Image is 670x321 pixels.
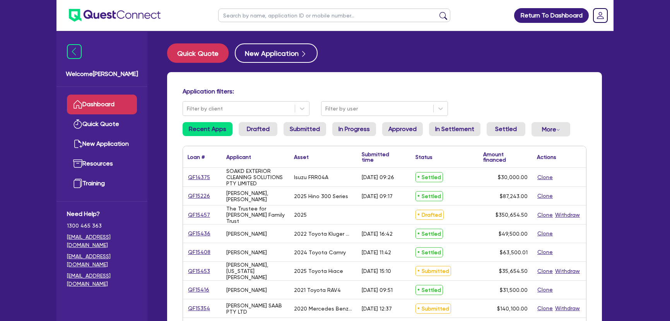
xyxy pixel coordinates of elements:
[382,122,423,136] a: Approved
[226,302,285,315] div: [PERSON_NAME] SAAB PTY LTD
[67,233,137,249] a: [EMAIL_ADDRESS][DOMAIN_NAME]
[188,248,211,257] a: QF15408
[188,173,210,182] a: QF14375
[537,229,553,238] button: Clone
[294,268,343,274] div: 2025 Toyota Hiace
[183,122,232,136] a: Recent Apps
[67,44,82,59] img: icon-menu-close
[188,192,210,200] a: QF15226
[362,152,399,162] div: Submitted time
[183,88,586,95] h4: Application filters:
[362,193,393,199] div: [DATE] 09:17
[415,172,443,182] span: Settled
[487,122,525,136] a: Settled
[532,122,570,136] button: Dropdown toggle
[497,305,528,312] span: $140,100.00
[67,209,137,219] span: Need Help?
[73,159,82,168] img: resources
[67,154,137,174] a: Resources
[362,305,392,312] div: [DATE] 12:37
[429,122,480,136] a: In Settlement
[226,231,267,237] div: [PERSON_NAME]
[294,174,328,180] div: Isuzu FRR04A
[537,304,553,313] button: Clone
[537,248,553,257] button: Clone
[167,43,229,63] button: Quick Quote
[362,249,391,255] div: [DATE] 11:42
[362,231,393,237] div: [DATE] 16:42
[188,304,210,313] a: QF15354
[415,247,443,257] span: Settled
[483,152,528,162] div: Amount financed
[67,114,137,134] a: Quick Quote
[226,190,285,202] div: [PERSON_NAME], [PERSON_NAME]
[294,231,352,237] div: 2022 Toyota Kluger GXL
[188,154,205,160] div: Loan #
[415,210,444,220] span: Drafted
[499,268,528,274] span: $35,654.50
[415,229,443,239] span: Settled
[415,266,451,276] span: Submitted
[294,154,309,160] div: Asset
[188,285,210,294] a: QF15416
[167,43,235,63] a: Quick Quote
[294,212,307,218] div: 2025
[226,287,267,293] div: [PERSON_NAME]
[218,9,450,22] input: Search by name, application ID or mobile number...
[69,9,161,22] img: quest-connect-logo-blue
[226,249,267,255] div: [PERSON_NAME]
[537,154,556,160] div: Actions
[500,193,528,199] span: $87,243.00
[67,222,137,230] span: 1300 465 363
[500,249,528,255] span: $63,500.01
[498,174,528,180] span: $30,000.00
[226,154,251,160] div: Applicant
[284,122,326,136] a: Submitted
[67,95,137,114] a: Dashboard
[496,212,528,218] span: $350,654.50
[362,268,391,274] div: [DATE] 15:10
[500,287,528,293] span: $31,500.00
[590,5,610,26] a: Dropdown toggle
[67,272,137,288] a: [EMAIL_ADDRESS][DOMAIN_NAME]
[537,192,553,200] button: Clone
[67,252,137,269] a: [EMAIL_ADDRESS][DOMAIN_NAME]
[226,205,285,224] div: The Trustee for [PERSON_NAME] Family Trust
[67,134,137,154] a: New Application
[294,193,348,199] div: 2025 Hino 300 Series
[499,231,528,237] span: $49,500.00
[415,191,443,201] span: Settled
[239,122,277,136] a: Drafted
[537,211,553,219] button: Clone
[235,43,318,63] button: New Application
[537,267,553,276] button: Clone
[415,304,451,314] span: Submitted
[73,119,82,129] img: quick-quote
[415,285,443,295] span: Settled
[188,267,210,276] a: QF15453
[555,267,580,276] button: Withdraw
[226,168,285,186] div: SOAKD EXTERIOR CLEANING SOLUTIONS PTY LIMITED
[66,69,138,79] span: Welcome [PERSON_NAME]
[537,173,553,182] button: Clone
[332,122,376,136] a: In Progress
[294,305,352,312] div: 2020 Mercedes Benz Actros 2643 Tray Truck
[188,229,211,238] a: QF15436
[73,139,82,148] img: new-application
[537,285,553,294] button: Clone
[73,179,82,188] img: training
[188,211,210,219] a: QF15457
[555,211,580,219] button: Withdraw
[226,262,285,280] div: [PERSON_NAME], [US_STATE][PERSON_NAME]
[67,174,137,193] a: Training
[555,304,580,313] button: Withdraw
[294,287,341,293] div: 2021 Toyota RAV4
[294,249,346,255] div: 2024 Toyota Camry
[514,8,589,23] a: Return To Dashboard
[362,174,394,180] div: [DATE] 09:26
[415,154,432,160] div: Status
[362,287,393,293] div: [DATE] 09:51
